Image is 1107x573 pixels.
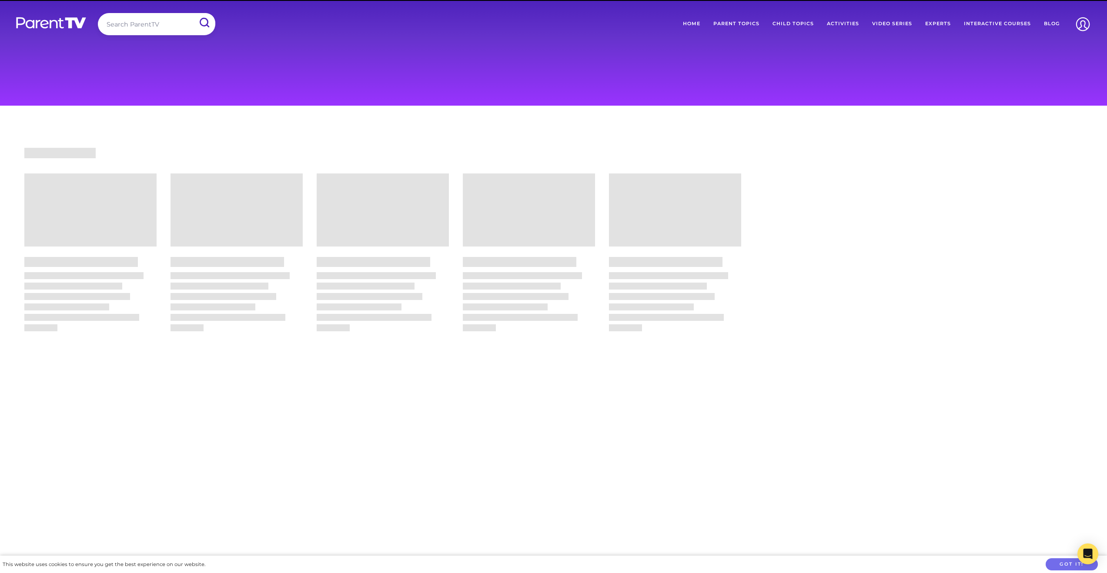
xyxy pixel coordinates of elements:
[15,17,87,29] img: parenttv-logo-white.4c85aaf.svg
[957,13,1037,35] a: Interactive Courses
[676,13,707,35] a: Home
[98,13,215,35] input: Search ParentTV
[866,13,919,35] a: Video Series
[1037,13,1066,35] a: Blog
[820,13,866,35] a: Activities
[1046,558,1098,571] button: Got it!
[707,13,766,35] a: Parent Topics
[1072,13,1094,35] img: Account
[919,13,957,35] a: Experts
[193,13,215,33] input: Submit
[766,13,820,35] a: Child Topics
[1077,543,1098,564] div: Open Intercom Messenger
[3,560,205,569] div: This website uses cookies to ensure you get the best experience on our website.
